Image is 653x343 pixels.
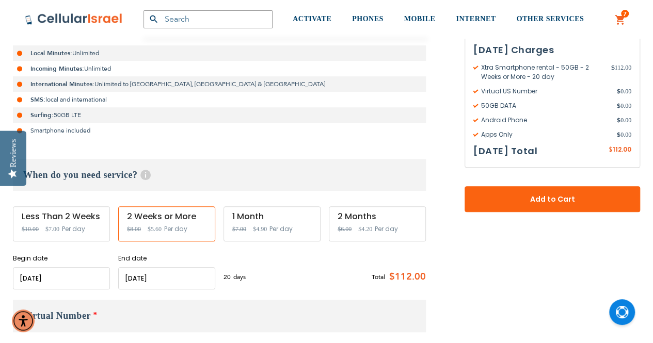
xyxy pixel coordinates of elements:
span: $8.00 [127,225,141,233]
li: Unlimited [13,61,426,76]
span: PHONES [352,15,384,23]
strong: Incoming Minutes: [30,64,84,73]
span: $4.90 [253,225,267,233]
span: MOBILE [404,15,436,23]
strong: Surfing: [30,111,54,119]
li: 50GB LTE [13,107,426,123]
span: Per day [62,224,85,234]
span: Virtual US Number [473,87,617,96]
input: MM/DD/YYYY [13,267,110,289]
span: $ [617,116,620,125]
strong: Local Minutes: [30,49,72,57]
span: ACTIVATE [293,15,331,23]
div: Less Than 2 Weeks [22,212,101,221]
strong: SMS: [30,95,45,104]
img: Cellular Israel Logo [25,13,123,25]
div: Reviews [9,139,18,167]
label: Begin date [13,254,110,263]
span: Xtra Smartphone rental - 50GB - 2 Weeks or More - 20 day [473,63,611,81]
span: Add to Cart [499,194,606,205]
input: MM/DD/YYYY [118,267,215,289]
span: Help [140,170,151,180]
strong: International Minutes: [30,80,94,88]
span: Per day [269,224,293,234]
div: Accessibility Menu [12,309,35,332]
span: 0.00 [617,130,631,139]
label: End date [118,254,215,263]
li: local and international [13,92,426,107]
div: 1 Month [232,212,312,221]
span: $112.00 [385,269,426,285]
span: Total [372,272,385,282]
span: $ [617,101,620,110]
h3: [DATE] Charges [473,42,631,58]
span: 112.00 [613,145,631,154]
li: Smartphone included [13,123,426,138]
span: $ [617,87,620,96]
button: Add to Cart [465,186,640,212]
li: Unlimited to [GEOGRAPHIC_DATA], [GEOGRAPHIC_DATA] & [GEOGRAPHIC_DATA] [13,76,426,92]
span: 112.00 [611,63,631,81]
span: days [233,272,246,282]
span: Per day [375,224,398,234]
h3: When do you need service? [13,159,426,191]
span: 0.00 [617,101,631,110]
span: $ [617,130,620,139]
h3: [DATE] Total [473,143,537,159]
span: 0.00 [617,87,631,96]
span: 50GB DATA [473,101,617,110]
span: OTHER SERVICES [516,15,584,23]
span: Apps Only [473,130,617,139]
span: Virtual Number [23,311,91,321]
span: 7 [623,10,627,18]
span: INTERNET [456,15,496,23]
span: $7.00 [45,225,59,233]
li: Unlimited [13,45,426,61]
div: 2 Weeks or More [127,212,206,221]
span: $10.00 [22,225,39,233]
span: Per day [164,224,187,234]
span: 20 [224,272,233,282]
span: $4.20 [358,225,372,233]
span: $ [611,63,614,72]
span: $5.60 [148,225,162,233]
span: $ [609,145,613,155]
a: 7 [615,14,626,26]
span: $7.00 [232,225,246,233]
input: Search [144,10,273,28]
span: $6.00 [338,225,352,233]
span: Android Phone [473,116,617,125]
div: 2 Months [338,212,417,221]
span: 0.00 [617,116,631,125]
